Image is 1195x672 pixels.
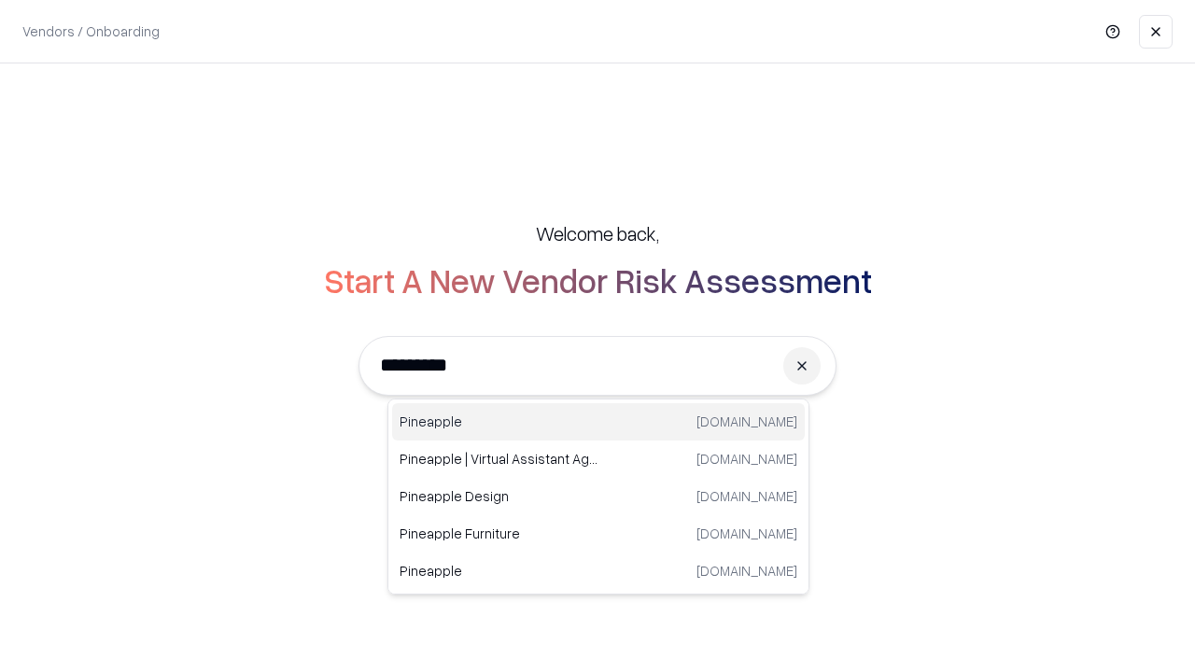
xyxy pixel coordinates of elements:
[696,412,797,431] p: [DOMAIN_NAME]
[696,486,797,506] p: [DOMAIN_NAME]
[387,399,809,595] div: Suggestions
[324,261,872,299] h2: Start A New Vendor Risk Assessment
[536,220,659,246] h5: Welcome back,
[400,524,598,543] p: Pineapple Furniture
[22,21,160,41] p: Vendors / Onboarding
[400,561,598,581] p: Pineapple
[400,449,598,469] p: Pineapple | Virtual Assistant Agency
[400,412,598,431] p: Pineapple
[400,486,598,506] p: Pineapple Design
[696,524,797,543] p: [DOMAIN_NAME]
[696,449,797,469] p: [DOMAIN_NAME]
[696,561,797,581] p: [DOMAIN_NAME]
